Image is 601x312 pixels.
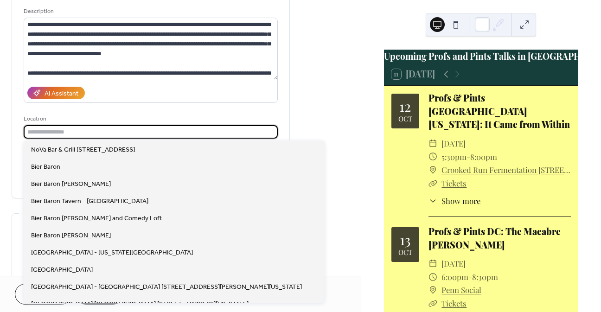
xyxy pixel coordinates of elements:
[428,297,437,310] div: ​
[15,284,72,305] button: Cancel
[31,282,302,292] span: [GEOGRAPHIC_DATA] - [GEOGRAPHIC_DATA] [STREET_ADDRESS][PERSON_NAME][US_STATE]
[400,233,411,247] div: 13
[428,150,437,164] div: ​
[31,231,111,241] span: Bier Baron [PERSON_NAME]
[441,270,468,284] span: 6:00pm
[24,6,276,16] div: Description
[441,257,466,270] span: [DATE]
[398,115,412,122] div: Oct
[428,92,570,131] a: Profs & Pints [GEOGRAPHIC_DATA][US_STATE]: It Came from Within
[399,99,411,113] div: 12
[441,178,467,188] a: Tickets
[428,257,437,270] div: ​
[428,225,561,251] a: Profs & Pints DC: The Macabre [PERSON_NAME]
[441,195,480,207] span: Show more
[441,283,481,297] a: Penn Social
[31,145,135,155] span: NoVa Bar & Grill [STREET_ADDRESS]
[428,163,437,177] div: ​
[470,150,497,164] span: 8:00pm
[441,163,571,177] a: Crooked Run Fermentation [STREET_ADDRESS][PERSON_NAME][PERSON_NAME]
[428,283,437,297] div: ​
[31,248,193,258] span: [GEOGRAPHIC_DATA] - [US_STATE][GEOGRAPHIC_DATA]
[428,270,437,284] div: ​
[468,270,472,284] span: -
[31,162,60,172] span: Bier Baron
[31,265,93,275] span: [GEOGRAPHIC_DATA]
[428,137,437,150] div: ​
[441,150,467,164] span: 5:30pm
[31,214,162,223] span: Bier Baron [PERSON_NAME] and Comedy Loft
[467,150,470,164] span: -
[398,249,412,256] div: Oct
[441,137,466,150] span: [DATE]
[428,195,437,207] div: ​
[472,270,498,284] span: 8:30pm
[441,298,467,308] a: Tickets
[31,179,111,189] span: Bier Baron [PERSON_NAME]
[31,299,249,309] span: [GEOGRAPHIC_DATA] [GEOGRAPHIC_DATA] [STREET_ADDRESS][US_STATE]
[384,50,578,63] div: Upcoming Profs and Pints Talks in [GEOGRAPHIC_DATA][US_STATE]
[31,197,148,206] span: Bier Baron Tavern - [GEOGRAPHIC_DATA]
[45,89,78,99] div: AI Assistant
[27,87,85,99] button: AI Assistant
[428,195,481,207] button: ​Show more
[24,114,276,124] div: Location
[428,177,437,190] div: ​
